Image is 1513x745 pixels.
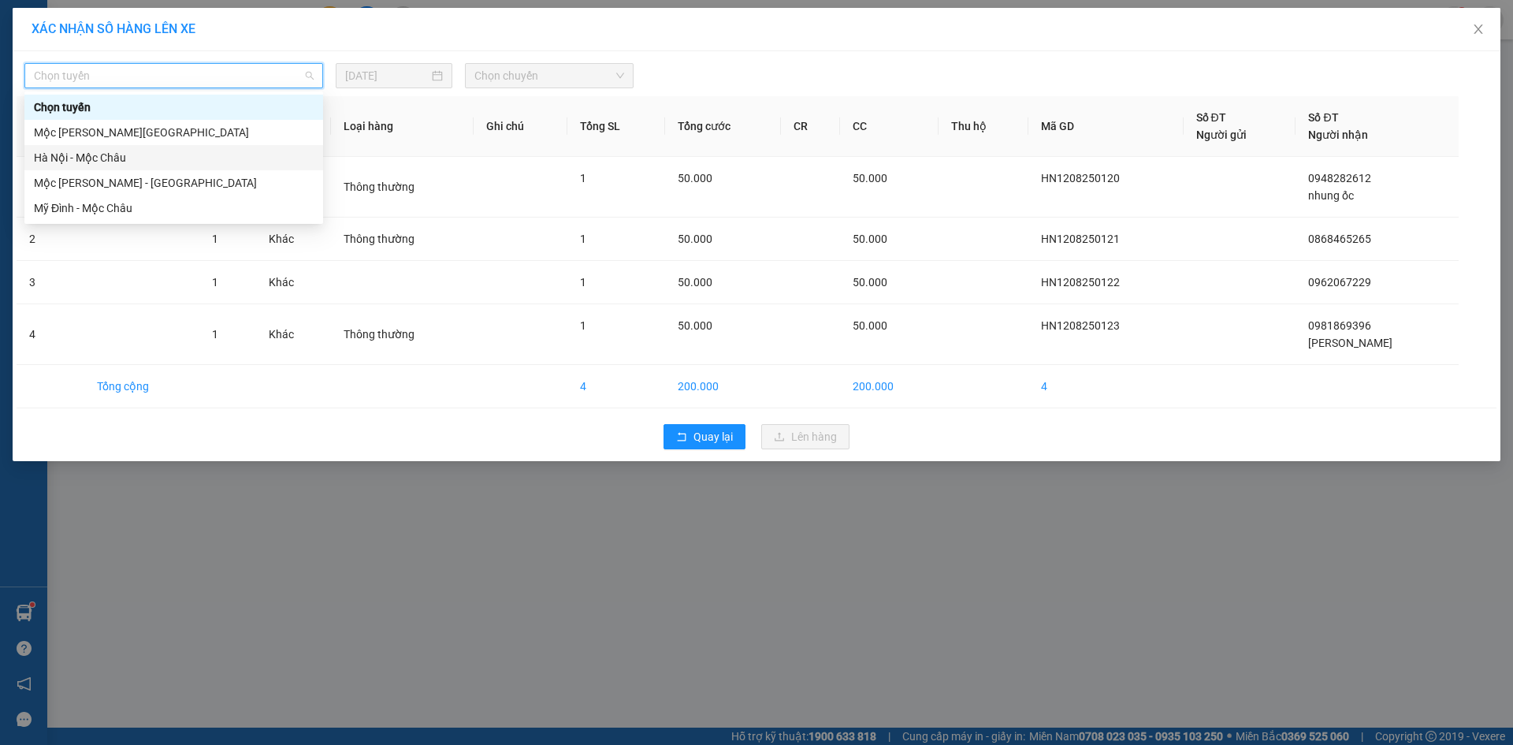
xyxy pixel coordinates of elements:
[19,28,111,45] span: XUANTRANG
[40,48,91,63] em: Logistics
[1041,172,1120,184] span: HN1208250120
[840,96,939,157] th: CC
[212,276,218,289] span: 1
[1308,233,1371,245] span: 0868465265
[853,233,887,245] span: 50.000
[665,365,781,408] td: 200.000
[24,170,323,196] div: Mộc Châu - Mỹ Đình
[665,96,781,157] th: Tổng cước
[256,261,331,304] td: Khác
[345,67,429,84] input: 12/08/2025
[331,157,474,218] td: Thông thường
[1308,337,1392,349] span: [PERSON_NAME]
[212,328,218,341] span: 1
[24,196,323,221] div: Mỹ Đình - Mộc Châu
[939,96,1029,157] th: Thu hộ
[34,64,314,88] span: Chọn tuyến
[127,16,229,39] span: VP [GEOGRAPHIC_DATA]
[17,261,84,304] td: 3
[781,96,839,157] th: CR
[17,96,84,157] th: STT
[331,218,474,261] td: Thông thường
[1041,233,1120,245] span: HN1208250121
[474,96,567,157] th: Ghi chú
[678,276,712,289] span: 50.000
[1308,111,1338,124] span: Số ĐT
[1456,8,1500,52] button: Close
[567,365,665,408] td: 4
[6,95,88,117] span: Người nhận:
[212,233,218,245] span: 1
[1028,365,1183,408] td: 4
[853,319,887,332] span: 50.000
[676,431,687,444] span: rollback
[580,172,586,184] span: 1
[34,99,314,116] div: Chọn tuyến
[158,42,229,57] span: 0943559551
[840,365,939,408] td: 200.000
[1308,276,1371,289] span: 0962067229
[761,424,849,449] button: uploadLên hàng
[693,428,733,445] span: Quay lại
[580,319,586,332] span: 1
[256,218,331,261] td: Khác
[6,117,117,139] span: 0981869396
[567,96,665,157] th: Tổng SL
[6,104,88,116] span: [PERSON_NAME]
[474,64,624,88] span: Chọn chuyến
[1308,189,1354,202] span: nhung ốc
[580,276,586,289] span: 1
[84,365,199,408] td: Tổng cộng
[39,9,92,25] span: HAIVAN
[24,145,323,170] div: Hà Nội - Mộc Châu
[34,199,314,217] div: Mỹ Đình - Mộc Châu
[1196,129,1247,141] span: Người gửi
[678,233,712,245] span: 50.000
[678,172,712,184] span: 50.000
[17,157,84,218] td: 1
[678,319,712,332] span: 50.000
[17,218,84,261] td: 2
[17,304,84,365] td: 4
[32,21,195,36] span: XÁC NHẬN SỐ HÀNG LÊN XE
[664,424,745,449] button: rollbackQuay lại
[853,172,887,184] span: 50.000
[1308,172,1371,184] span: 0948282612
[853,276,887,289] span: 50.000
[34,149,314,166] div: Hà Nội - Mộc Châu
[24,120,323,145] div: Mộc Châu - Hà Nội
[1041,276,1120,289] span: HN1208250122
[34,124,314,141] div: Mộc [PERSON_NAME][GEOGRAPHIC_DATA]
[1041,319,1120,332] span: HN1208250123
[1472,23,1485,35] span: close
[331,304,474,365] td: Thông thường
[1308,319,1371,332] span: 0981869396
[1028,96,1183,157] th: Mã GD
[24,95,323,120] div: Chọn tuyến
[6,84,48,95] span: Người gửi:
[1308,129,1368,141] span: Người nhận
[1196,111,1226,124] span: Số ĐT
[580,233,586,245] span: 1
[256,304,331,365] td: Khác
[34,174,314,192] div: Mộc [PERSON_NAME] - [GEOGRAPHIC_DATA]
[331,96,474,157] th: Loại hàng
